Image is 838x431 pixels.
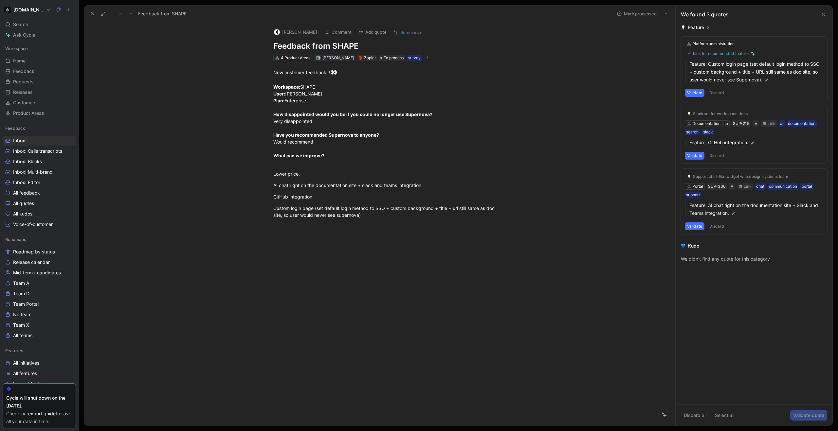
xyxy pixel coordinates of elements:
[13,269,61,276] span: Mid-term+ candidates
[3,234,76,244] div: Roadmaps
[693,174,788,179] div: Support chat-like widget with design systems team
[13,68,34,75] span: Feedback
[614,9,660,18] button: Mark processed
[6,394,72,410] div: Cycle will shut down on the [DATE].
[3,5,52,14] button: Supernova.io[DOMAIN_NAME]
[693,111,748,116] div: Slackbot for workspace docs
[316,56,320,60] img: avatar
[689,139,823,147] p: Feature: GitHub integration.
[13,290,29,297] span: Team D
[3,369,76,378] a: All features
[687,112,691,116] img: 💡
[273,170,500,177] div: Lower price.
[707,222,726,230] button: Discard
[384,55,404,61] span: To process
[3,20,76,29] div: Search
[689,60,823,84] p: Feature: Custom login page (set default login method to SSO + custom background + title + URL sti...
[3,56,76,66] a: Home
[13,58,26,64] span: Home
[3,219,76,229] a: Voice-of-customer
[3,108,76,118] a: Product Areas
[707,152,726,160] button: Discard
[273,112,432,117] strong: How disappointed would you be if you could no longer use Supernova?
[3,379,76,389] a: Newest features
[13,311,31,318] span: No team
[5,45,28,52] span: Workspace
[281,55,310,61] div: 4 Product Areas
[687,175,691,179] img: 💡
[3,268,76,278] a: Mid-term+ candidates
[3,66,76,76] a: Feedback
[13,31,35,39] span: Ask Cycle
[13,89,33,95] span: Releases
[707,24,710,31] div: 3
[13,190,40,196] span: All feedback
[685,173,791,181] button: 💡Support chat-like widget with design systems team
[685,222,704,230] button: Validate
[3,331,76,340] a: All teams
[681,244,685,248] img: 💙
[273,193,500,200] div: GitHub integration.
[321,27,355,37] button: Comment
[13,322,29,328] span: Team X
[5,236,26,243] span: Roadmaps
[400,29,423,35] span: Summarize
[5,347,23,354] span: Features
[3,310,76,319] a: No team
[5,125,25,131] span: Feedback
[273,84,300,90] strong: Workspace:
[681,25,685,30] img: 💡
[3,136,76,146] a: Inbox
[3,157,76,166] a: Inbox: Blocks
[379,55,405,61] div: To process
[707,89,726,97] button: Discard
[273,182,500,189] div: AI chat right on the documentation site + slack and teams integration.
[3,30,76,40] a: Ask Cycle
[330,69,337,76] span: 👀
[3,43,76,53] div: Workspace
[273,132,379,138] strong: Have you recommended Supernova to anyone?
[3,98,76,108] a: Customers
[13,259,50,266] span: Release calendar
[685,50,757,58] button: Link to recommended feature
[3,346,76,355] div: Features
[3,198,76,208] a: All quotes
[13,381,48,387] span: Newest features
[3,289,76,299] a: Team D
[273,205,500,218] div: Custom login page (set default login method to SSO + custom background + title + url still same a...
[692,41,735,47] div: Platform administration
[355,27,390,37] button: Add quote
[13,301,39,307] span: Team Portal
[3,188,76,198] a: All feedback
[364,55,376,61] div: Zapier
[3,358,76,368] a: All initiatives
[4,7,11,13] img: Supernova.io
[712,410,737,421] button: Select all
[3,320,76,330] a: Team X
[13,7,44,13] h1: [DOMAIN_NAME]
[13,249,55,255] span: Roadmap by status
[689,201,823,217] p: Feature: AI chat right on the documentation site + Slack and Teams integration.
[731,211,736,216] img: pen.svg
[273,68,500,166] div: New customer feedback! ! SHAPE [PERSON_NAME] Enterprise Very disappointed Would recommend
[13,137,25,144] span: Inbox
[13,99,37,106] span: Customers
[408,55,421,61] div: survey
[13,78,34,85] span: Requests
[13,221,53,228] span: Voice-of-customer
[3,234,76,340] div: RoadmapsRoadmap by statusRelease calendarMid-term+ candidatesTeam ATeam DTeam PortalNo teamTeam X...
[681,255,827,263] div: We didn’t find any quote for this category
[688,242,699,250] div: Kudo
[688,24,704,31] div: Feature
[273,41,500,51] h1: Feedback from SHAPE
[13,332,32,339] span: All teams
[13,360,39,366] span: All initiatives
[13,200,34,207] span: All quotes
[3,299,76,309] a: Team Portal
[685,89,704,97] button: Validate
[3,346,76,410] div: FeaturesAll initiativesAll featuresNewest featuresFeatures without areaFeatures: Multi-brand
[790,410,827,421] button: Validate quote
[3,123,76,229] div: FeedbackInboxInbox: Calls transcriptsInbox: BlocksInbox: Multi-brandInbox: EditorAll feedbackAll ...
[764,78,769,82] img: pen.svg
[3,167,76,177] a: Inbox: Multi-brand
